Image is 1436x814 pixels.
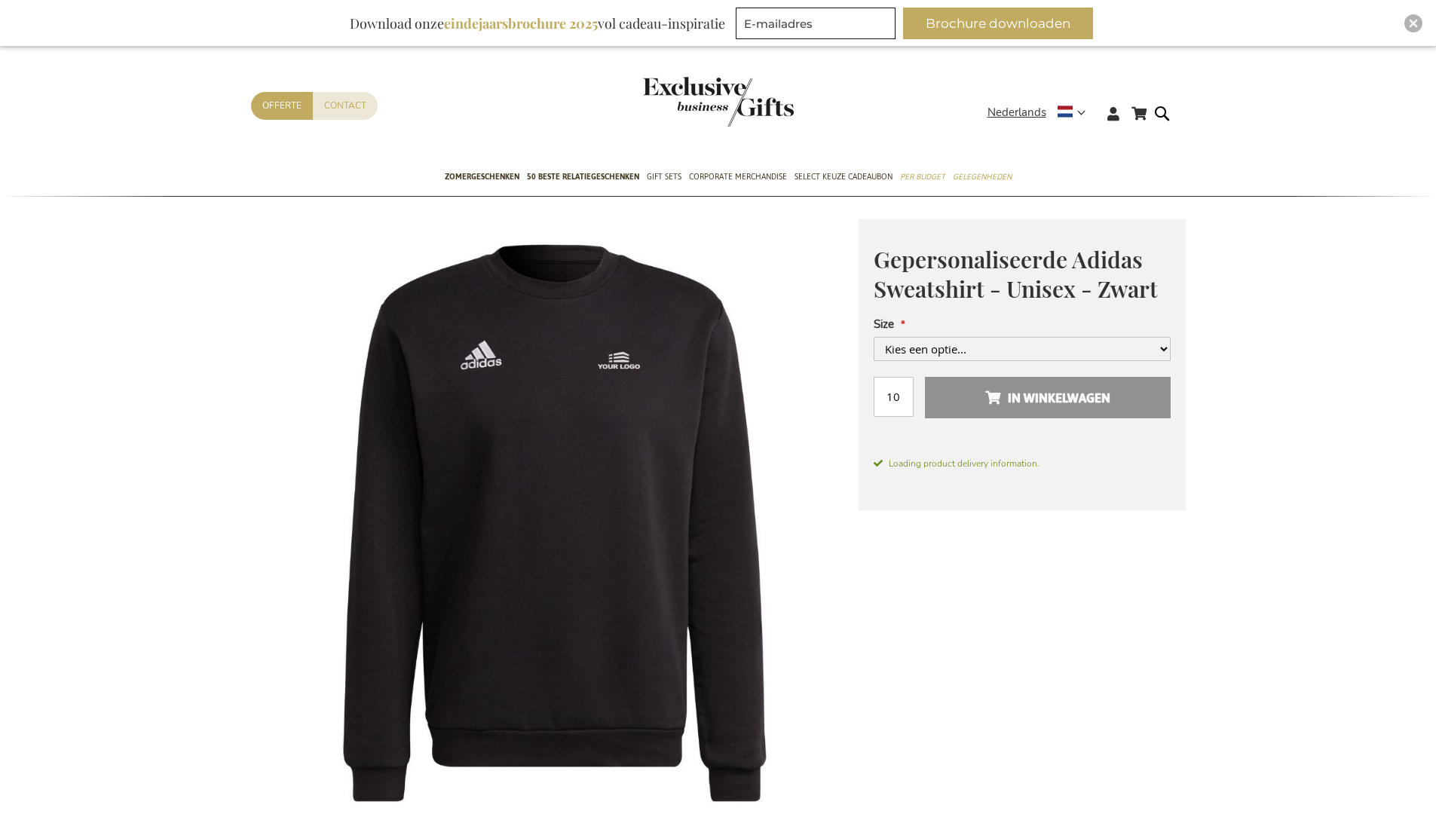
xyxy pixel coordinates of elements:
[795,159,893,197] a: Select Keuze Cadeaubon
[527,169,639,185] span: 50 beste relatiegeschenken
[874,317,894,332] span: Size
[251,92,313,120] a: Offerte
[313,92,378,120] a: Contact
[795,169,893,185] span: Select Keuze Cadeaubon
[987,104,1046,121] span: Nederlands
[953,159,1012,197] a: Gelegenheden
[689,169,787,185] span: Corporate Merchandise
[444,14,598,32] b: eindejaarsbrochure 2025
[900,169,945,185] span: Per Budget
[874,457,1171,470] span: Loading product delivery information.
[647,159,681,197] a: Gift Sets
[445,159,519,197] a: Zomergeschenken
[736,8,900,44] form: marketing offers and promotions
[874,244,1158,304] span: Gepersonaliseerde Adidas Sweatshirt - Unisex - Zwart
[953,169,1012,185] span: Gelegenheden
[527,159,639,197] a: 50 beste relatiegeschenken
[445,169,519,185] span: Zomergeschenken
[689,159,787,197] a: Corporate Merchandise
[903,8,1093,39] button: Brochure downloaden
[647,169,681,185] span: Gift Sets
[643,77,718,127] a: store logo
[736,8,896,39] input: E-mailadres
[874,377,914,417] input: Aantal
[643,77,794,127] img: Exclusive Business gifts logo
[1404,14,1422,32] div: Close
[900,159,945,197] a: Per Budget
[343,8,732,39] div: Download onze vol cadeau-inspiratie
[1409,19,1418,28] img: Close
